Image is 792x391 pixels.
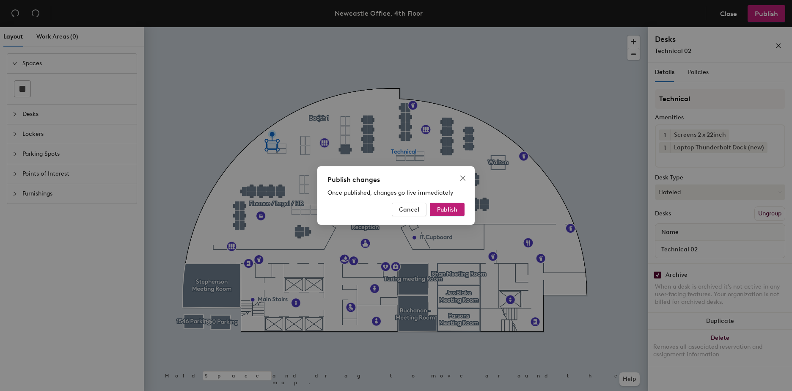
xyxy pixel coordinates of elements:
button: Publish [430,203,465,216]
div: Publish changes [327,175,465,185]
span: Publish [437,206,457,213]
span: close [459,175,466,182]
span: Close [456,175,470,182]
button: Close [456,171,470,185]
button: Cancel [392,203,426,216]
span: Cancel [399,206,419,213]
span: Once published, changes go live immediately [327,189,454,196]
